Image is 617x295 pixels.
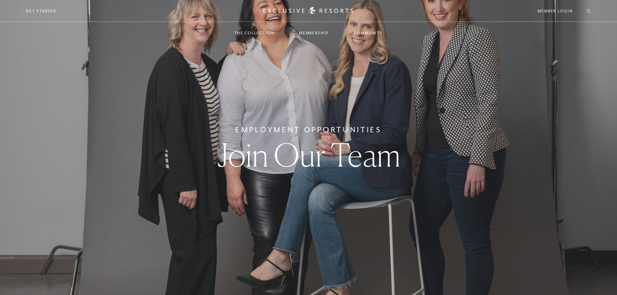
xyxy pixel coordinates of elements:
[235,124,382,135] h6: Employment Opportunities
[26,8,57,14] a: Get Started
[227,23,281,43] a: The Collection
[347,23,390,43] a: Community
[538,8,573,14] a: Member Login
[217,139,400,171] h1: Join Our Team
[292,23,336,43] a: Membership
